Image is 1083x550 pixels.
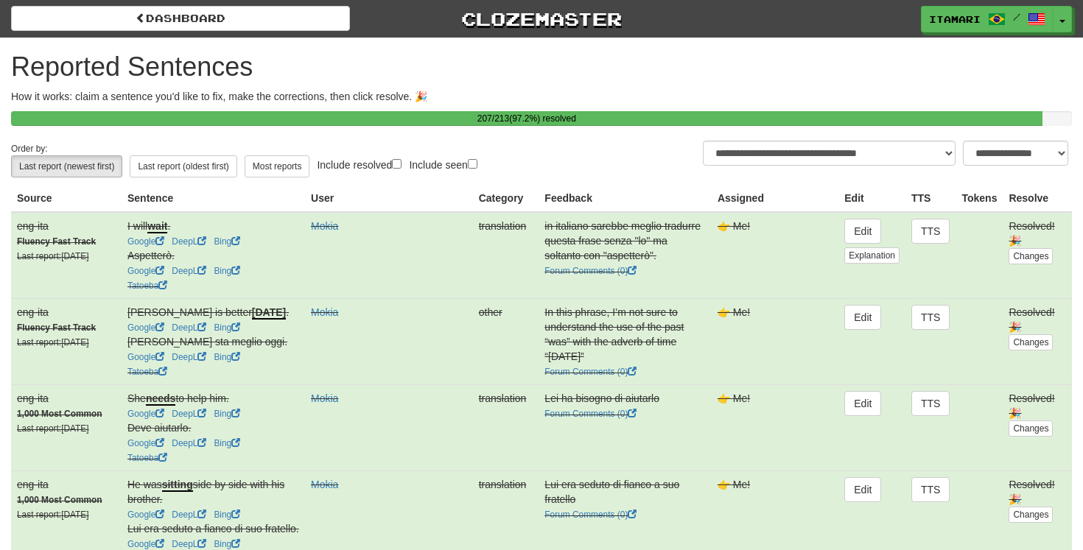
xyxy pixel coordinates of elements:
button: TTS [911,219,950,244]
p: How it works: claim a sentence you'd like to fix, make the corrections, then click resolve. 🎉 [11,89,1072,104]
a: DeepL [172,266,206,276]
span: I will . [127,220,170,233]
div: 👉 Me! [718,477,833,492]
div: eng-ita [17,391,116,406]
small: Last report: [DATE] [17,337,89,348]
a: DeepL [172,236,206,247]
a: Bing [214,510,240,520]
button: Edit [844,305,881,330]
button: Edit [844,219,881,244]
button: Edit [844,391,881,416]
a: Google [127,510,164,520]
u: needs [146,392,175,406]
div: 👉 Me! [718,219,833,233]
a: Google [127,352,164,362]
strong: Fluency Fast Track [17,236,96,247]
strong: 1,000 Most Common [17,495,102,505]
a: Google [127,236,164,247]
div: Resolved! 🎉 [1009,305,1066,334]
td: Lei ha bisogno di aiutarlo [539,384,712,470]
a: Forum Comments (0) [544,367,637,377]
a: Mokia [311,392,338,404]
a: Bing [214,322,240,333]
small: Last report: [DATE] [17,510,89,520]
small: Last report: [DATE] [17,251,89,261]
span: / [1013,12,1020,22]
a: Bing [214,409,240,419]
u: sitting [162,479,193,492]
u: [DATE] [252,306,286,320]
button: Most reports [245,155,310,177]
a: Google [127,438,164,448]
a: Google [127,539,164,549]
a: Bing [214,266,240,276]
td: other [473,298,539,384]
th: Resolve [1003,185,1072,212]
div: Deve aiutarlo. [127,420,299,435]
button: Last report (newest first) [11,155,122,177]
a: DeepL [172,352,206,362]
span: He was side by side with his brother. [127,479,284,505]
span: She to help him. [127,392,229,406]
a: DeepL [172,438,206,448]
label: Include seen [409,156,477,172]
a: Tatoeba [127,367,167,377]
small: Order by: [11,144,48,154]
button: Changes [1009,334,1053,350]
a: Bing [214,539,240,549]
a: Clozemaster [372,6,711,32]
input: Include resolved [392,159,402,169]
th: Sentence [122,185,305,212]
div: Resolved! 🎉 [1009,219,1066,248]
a: Bing [214,236,240,247]
th: TTS [905,185,956,212]
a: Tatoeba [127,281,167,291]
button: Changes [1009,507,1053,523]
div: eng-ita [17,305,116,320]
button: Changes [1009,248,1053,264]
button: Last report (oldest first) [130,155,236,177]
a: Dashboard [11,6,350,31]
div: eng-ita [17,477,116,492]
td: translation [473,212,539,299]
u: wait [147,220,167,233]
a: Tatoeba [127,453,167,463]
a: Bing [214,438,240,448]
strong: Fluency Fast Track [17,322,96,333]
button: TTS [911,305,950,330]
a: Mokia [311,220,338,232]
th: Assigned [712,185,838,212]
span: [PERSON_NAME] is better . [127,306,289,320]
a: Mokia [311,479,338,490]
button: Explanation [844,247,900,264]
div: Resolved! 🎉 [1009,391,1066,420]
input: Include seen [468,159,477,169]
th: Category [473,185,539,212]
th: Edit [838,185,905,212]
div: 👉 Me! [718,391,833,406]
a: Forum Comments (0) [544,409,637,419]
a: DeepL [172,409,206,419]
div: 👉 Me! [718,305,833,320]
div: 207 / 213 ( 97.2 %) resolved [11,111,1042,126]
a: itamari / [921,6,1054,32]
h1: Reported Sentences [11,52,1072,82]
a: Google [127,266,164,276]
button: TTS [911,477,950,502]
a: DeepL [172,539,206,549]
strong: 1,000 Most Common [17,409,102,419]
span: itamari [929,13,981,26]
a: DeepL [172,322,206,333]
th: Tokens [956,185,1003,212]
td: In this phrase, I’m not sure to understand the use of the past “was” with the adverb of time “[DA... [539,298,712,384]
th: Source [11,185,122,212]
th: Feedback [539,185,712,212]
th: User [305,185,473,212]
label: Include resolved [317,156,402,172]
a: Google [127,322,164,333]
a: Mokia [311,306,338,318]
a: Bing [214,352,240,362]
small: Last report: [DATE] [17,423,89,434]
a: DeepL [172,510,206,520]
a: Forum Comments (0) [544,510,637,520]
